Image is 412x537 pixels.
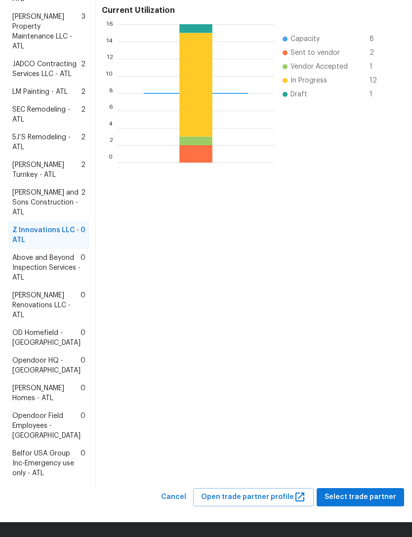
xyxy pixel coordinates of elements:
span: Open trade partner profile [201,491,306,503]
span: In Progress [290,76,327,85]
span: 1 [370,62,385,72]
span: Vendor Accepted [290,62,348,72]
span: 2 [81,160,85,180]
span: Draft [290,89,307,99]
span: LM Painting - ATL [12,87,68,97]
span: 2 [370,48,385,58]
span: 5J’S Remodeling - ATL [12,132,81,152]
h4: Current Utilization [102,5,398,15]
span: Select trade partner [325,491,396,503]
span: Capacity [290,34,320,44]
span: 0 [81,328,85,348]
text: 0 [108,159,113,165]
text: 10 [106,73,113,79]
span: 0 [81,253,85,283]
span: 2 [81,87,85,97]
span: [PERSON_NAME] Homes - ATL [12,383,81,403]
span: 3 [82,12,85,51]
text: 2 [109,142,113,148]
span: Opendoor Field Employees - [GEOGRAPHIC_DATA] [12,411,81,441]
text: 16 [106,21,113,27]
text: 14 [106,38,113,44]
span: 12 [370,76,385,85]
span: [PERSON_NAME] Turnkey - ATL [12,160,81,180]
span: SEC Remodeling - ATL [12,105,81,124]
text: 6 [109,107,113,113]
span: [PERSON_NAME] Property Maintenance LLC - ATL [12,12,82,51]
span: 2 [81,188,85,217]
span: 2 [81,59,85,79]
span: Cancel [161,491,186,503]
span: [PERSON_NAME] Renovations LLC - ATL [12,290,81,320]
text: 12 [107,55,113,61]
span: Sent to vendor [290,48,340,58]
span: OD Homefield - [GEOGRAPHIC_DATA] [12,328,81,348]
span: Belfor USA Group Inc-Emergency use only - ATL [12,449,81,478]
span: [PERSON_NAME] and Sons Construction - ATL [12,188,81,217]
button: Cancel [157,488,190,506]
span: 8 [370,34,385,44]
button: Select trade partner [317,488,404,506]
span: Opendoor HQ - [GEOGRAPHIC_DATA] [12,356,81,375]
span: Z Innovations LLC - ATL [12,225,81,245]
span: 0 [81,225,85,245]
text: 8 [109,90,113,96]
span: 0 [81,356,85,375]
span: Above and Beyond Inspection Services - ATL [12,253,81,283]
span: 1 [370,89,385,99]
span: 0 [81,449,85,478]
span: 0 [81,383,85,403]
span: JADCO Contracting Services LLC - ATL [12,59,81,79]
button: Open trade partner profile [193,488,314,506]
span: 0 [81,411,85,441]
text: 4 [109,124,113,130]
span: 2 [81,132,85,152]
span: 2 [81,105,85,124]
span: 0 [81,290,85,320]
